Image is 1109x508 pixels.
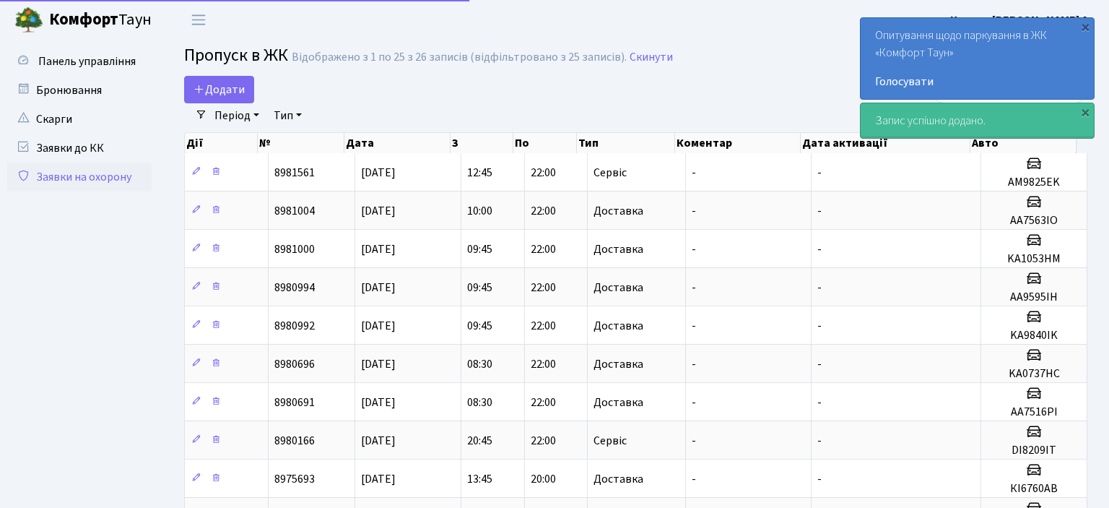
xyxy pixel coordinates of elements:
[970,133,1077,153] th: Авто
[467,280,492,296] span: 09:45
[7,76,152,105] a: Бронювання
[7,47,152,76] a: Панель управління
[361,471,396,487] span: [DATE]
[49,8,118,31] b: Комфорт
[361,356,396,372] span: [DATE]
[817,280,822,296] span: -
[467,318,492,334] span: 09:45
[344,133,451,153] th: Дата
[209,103,265,128] a: Період
[274,241,315,257] span: 8981000
[1078,105,1092,119] div: ×
[181,8,217,32] button: Переключити навігацію
[513,133,576,153] th: По
[274,280,315,296] span: 8980994
[258,133,344,153] th: №
[987,405,1081,419] h5: AA7516PI
[274,471,315,487] span: 8975693
[817,241,822,257] span: -
[531,203,556,219] span: 22:00
[817,165,822,181] span: -
[361,203,396,219] span: [DATE]
[531,356,556,372] span: 22:00
[467,165,492,181] span: 12:45
[817,318,822,334] span: -
[184,43,288,68] span: Пропуск в ЖК
[692,165,696,181] span: -
[817,471,822,487] span: -
[361,318,396,334] span: [DATE]
[274,356,315,372] span: 8980696
[987,329,1081,343] h5: KA9840IK
[531,318,556,334] span: 22:00
[38,53,136,69] span: Панель управління
[817,356,822,372] span: -
[987,290,1081,304] h5: AA9595IH
[531,471,556,487] span: 20:00
[467,356,492,372] span: 08:30
[49,8,152,33] span: Таун
[593,320,643,332] span: Доставка
[593,205,643,217] span: Доставка
[577,133,675,153] th: Тип
[531,241,556,257] span: 22:00
[675,133,801,153] th: Коментар
[861,103,1094,138] div: Запис успішно додано.
[14,6,43,35] img: logo.png
[531,280,556,296] span: 22:00
[274,165,315,181] span: 8981561
[692,241,696,257] span: -
[861,18,1094,99] div: Опитування щодо паркування в ЖК «Комфорт Таун»
[593,397,643,408] span: Доставка
[1078,20,1092,34] div: ×
[987,367,1081,381] h5: KA0737HC
[274,318,315,334] span: 8980992
[817,203,822,219] span: -
[692,318,696,334] span: -
[361,433,396,449] span: [DATE]
[361,280,396,296] span: [DATE]
[692,280,696,296] span: -
[531,395,556,410] span: 22:00
[817,433,822,449] span: -
[950,12,1092,29] a: Цитрус [PERSON_NAME] А.
[593,167,627,178] span: Сервіс
[593,282,643,293] span: Доставка
[692,395,696,410] span: -
[987,252,1081,266] h5: KA1053HM
[185,133,258,153] th: Дії
[184,76,254,103] a: Додати
[268,103,308,128] a: Тип
[451,133,513,153] th: З
[274,395,315,410] span: 8980691
[593,358,643,370] span: Доставка
[274,433,315,449] span: 8980166
[7,105,152,134] a: Скарги
[531,165,556,181] span: 22:00
[274,203,315,219] span: 8981004
[630,51,673,64] a: Скинути
[361,241,396,257] span: [DATE]
[467,241,492,257] span: 09:45
[950,12,1092,28] b: Цитрус [PERSON_NAME] А.
[987,214,1081,228] h5: AA7563IO
[593,244,643,255] span: Доставка
[692,433,696,449] span: -
[692,471,696,487] span: -
[361,165,396,181] span: [DATE]
[292,51,627,64] div: Відображено з 1 по 25 з 26 записів (відфільтровано з 25 записів).
[817,395,822,410] span: -
[193,82,245,98] span: Додати
[593,473,643,485] span: Доставка
[361,395,396,410] span: [DATE]
[801,133,970,153] th: Дата активації
[467,471,492,487] span: 13:45
[467,203,492,219] span: 10:00
[692,356,696,372] span: -
[467,433,492,449] span: 20:45
[692,203,696,219] span: -
[987,482,1081,496] h5: КІ6760АВ
[987,176,1081,189] h5: AM9825EK
[7,134,152,163] a: Заявки до КК
[7,163,152,191] a: Заявки на охорону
